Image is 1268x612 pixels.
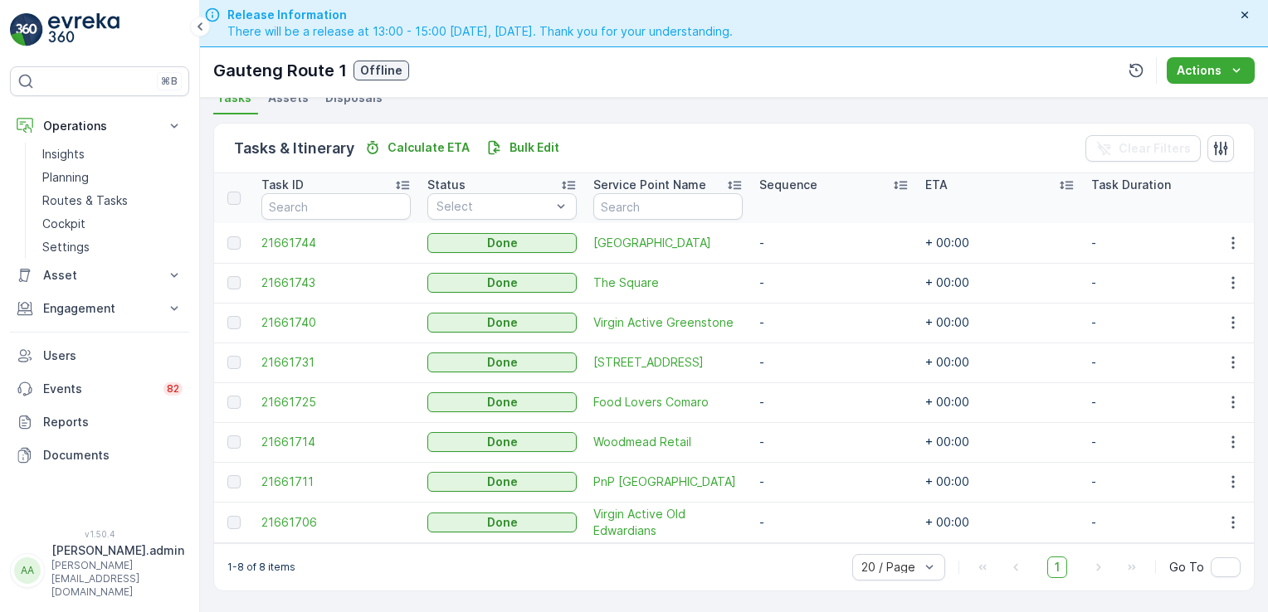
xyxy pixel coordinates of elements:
p: Events [43,381,154,397]
div: AA [14,557,41,584]
p: Gauteng Route 1 [213,58,347,83]
p: [PERSON_NAME].admin [51,542,184,559]
a: Documents [10,439,189,472]
input: Search [261,193,411,220]
a: PnP Sky City Mall [593,474,743,490]
td: + 00:00 [917,382,1083,422]
p: Bulk Edit [510,139,559,156]
button: Operations [10,109,189,143]
p: Done [487,394,518,410]
td: + 00:00 [917,263,1083,303]
p: Task ID [261,177,304,193]
p: Planning [42,169,89,186]
p: Actions [1177,62,1222,79]
span: Tasks [217,90,251,106]
a: 21661714 [261,434,411,450]
td: - [751,502,917,542]
div: Toggle Row Selected [227,356,241,369]
a: Planning [36,166,189,189]
p: Done [487,474,518,490]
p: Insights [42,146,85,163]
button: Asset [10,259,189,292]
p: Done [487,434,518,450]
p: Done [487,314,518,331]
button: Clear Filters [1085,135,1201,162]
td: - [751,462,917,502]
p: Done [487,235,518,251]
p: 1-8 of 8 items [227,561,295,574]
a: 21661744 [261,235,411,251]
p: ⌘B [161,75,178,88]
span: Disposals [325,90,383,106]
a: 21661706 [261,514,411,531]
button: Done [427,352,577,372]
span: Assets [268,90,309,106]
a: Virgin Active Old Edwardians [593,506,743,539]
a: 21661740 [261,314,411,331]
a: Cockpit [36,212,189,236]
td: + 00:00 [917,303,1083,342]
p: Status [427,177,466,193]
td: - [1083,223,1249,263]
span: 21661725 [261,394,411,410]
a: Virgin Active Greenstone [593,314,743,331]
button: Done [427,273,577,293]
td: + 00:00 [917,502,1083,542]
button: Actions [1167,57,1255,84]
div: Toggle Row Selected [227,276,241,289]
a: Food Lovers Comaro [593,394,743,410]
p: 82 [167,382,179,396]
p: Reports [43,414,183,430]
span: 1 [1047,556,1067,578]
div: Toggle Row Selected [227,516,241,529]
span: Release Information [227,7,733,23]
button: Bulk Edit [480,138,566,158]
a: Users [10,339,189,372]
p: Routes & Tasks [42,192,128,209]
a: Fourways Gardens [593,235,743,251]
img: logo_light-DOdMpM7g.png [48,13,119,46]
p: Operations [43,118,156,134]
td: - [751,382,917,422]
span: [GEOGRAPHIC_DATA] [593,235,743,251]
span: v 1.50.4 [10,529,189,539]
td: - [1083,303,1249,342]
button: Done [427,233,577,253]
p: Done [487,354,518,371]
a: 21661743 [261,274,411,291]
button: Done [427,472,577,492]
p: Service Point Name [593,177,706,193]
td: + 00:00 [917,462,1083,502]
a: 21661711 [261,474,411,490]
a: Settings [36,236,189,259]
p: Select [436,198,551,215]
td: - [1083,382,1249,422]
a: Insights [36,143,189,166]
a: Events82 [10,372,189,406]
button: Done [427,313,577,333]
a: 21661731 [261,354,411,371]
td: - [751,303,917,342]
span: There will be a release at 13:00 - 15:00 [DATE], [DATE]. Thank you for your understanding. [227,23,733,40]
p: Sequence [759,177,817,193]
p: Task Duration [1091,177,1171,193]
td: + 00:00 [917,223,1083,263]
span: Go To [1169,559,1204,576]
td: - [751,342,917,382]
button: Done [427,392,577,412]
button: AA[PERSON_NAME].admin[PERSON_NAME][EMAIL_ADDRESS][DOMAIN_NAME] [10,542,189,599]
td: - [751,422,917,462]
input: Search [593,193,743,220]
p: Tasks & Itinerary [234,137,354,160]
td: - [1083,263,1249,303]
p: Offline [360,62,402,79]
button: Engagement [10,292,189,325]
